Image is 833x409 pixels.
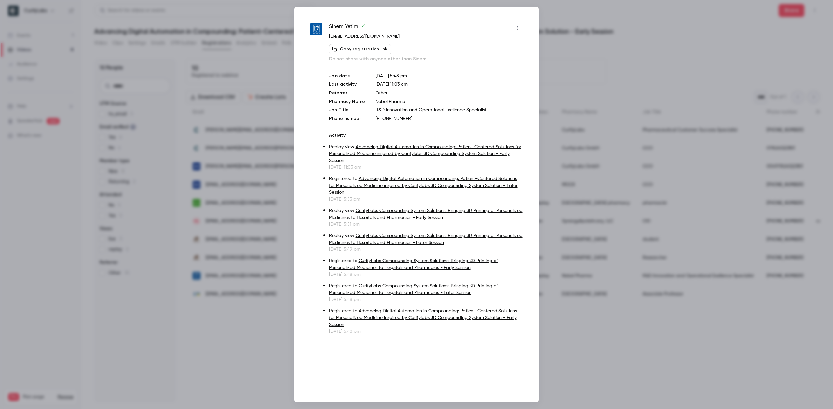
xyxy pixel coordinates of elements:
p: Nobel Pharma [376,98,523,105]
p: Activity [329,132,523,139]
p: Registered to [329,176,523,196]
p: [DATE] 5:48 pm [329,328,523,335]
p: Other [376,90,523,96]
p: Job Title [329,107,365,113]
p: Registered to [329,308,523,328]
p: Registered to [329,283,523,296]
p: Referrer [329,90,365,96]
p: Join date [329,73,365,79]
a: CurifyLabs Compounding System Solutions: Bringing 3D Printing of Personalized Medicines to Hospit... [329,233,523,245]
p: Do not share with anyone other than Sinem [329,56,523,62]
a: CurifyLabs Compounding System Solutions: Bringing 3D Printing of Personalized Medicines to Hospit... [329,284,498,295]
p: Last activity [329,81,365,88]
p: [DATE] 11:03 am [329,164,523,171]
p: Phone number [329,115,365,122]
p: Replay view [329,207,523,221]
p: [DATE] 5:53 pm [329,196,523,203]
p: R&D Innovation and Operational Exellence Specialist [376,107,523,113]
p: [DATE] 5:49 pm [329,246,523,253]
p: Registered to [329,258,523,271]
a: CurifyLabs Compounding System Solutions: Bringing 3D Printing of Personalized Medicines to Hospit... [329,208,523,220]
p: Replay view [329,233,523,246]
span: [DATE] 11:03 am [376,82,408,87]
a: Advancing Digital Automation in Compounding: Patient-Centered Solutions for Personalized Medicine... [329,145,521,163]
a: [EMAIL_ADDRESS][DOMAIN_NAME] [329,34,400,39]
a: Advancing Digital Automation in Compounding: Patient-Centered Solutions for Personalized Medicine... [329,309,517,327]
p: [DATE] 5:48 pm [329,296,523,303]
a: CurifyLabs Compounding System Solutions: Bringing 3D Printing of Personalized Medicines to Hospit... [329,259,498,270]
p: Pharmacy Name [329,98,365,105]
a: Advancing Digital Automation in Compounding: Patient-Centered Solutions for Personalized Medicine... [329,176,518,195]
img: nobel.com.tr [310,23,322,35]
p: [DATE] 5:51 pm [329,221,523,228]
p: Replay view [329,144,523,164]
p: [DATE] 5:48 pm [376,73,523,79]
button: Copy registration link [329,44,391,54]
p: [DATE] 5:48 pm [329,271,523,278]
p: [PHONE_NUMBER] [376,115,523,122]
span: Sinem Yetim [329,23,366,33]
